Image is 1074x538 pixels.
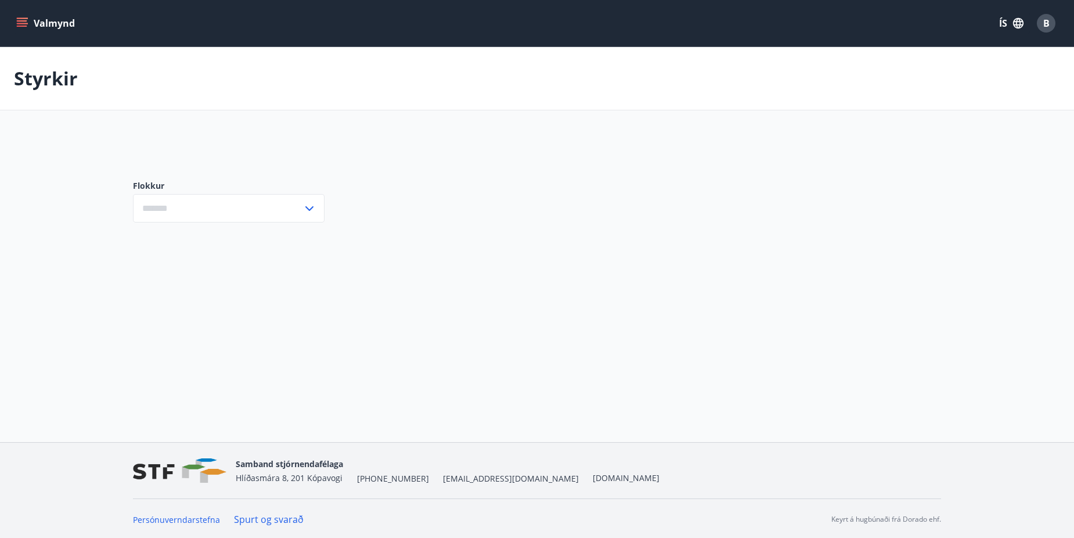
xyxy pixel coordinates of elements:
span: Hlíðasmára 8, 201 Kópavogi [236,472,343,483]
button: menu [14,13,80,34]
a: Persónuverndarstefna [133,514,220,525]
label: Flokkur [133,180,325,192]
a: [DOMAIN_NAME] [593,472,659,483]
a: Spurt og svarað [234,513,304,526]
p: Keyrt á hugbúnaði frá Dorado ehf. [831,514,941,525]
p: Styrkir [14,66,78,91]
span: [EMAIL_ADDRESS][DOMAIN_NAME] [443,473,579,485]
span: Samband stjórnendafélaga [236,458,343,469]
span: [PHONE_NUMBER] [357,473,429,485]
button: B [1032,9,1060,37]
button: ÍS [993,13,1030,34]
span: B [1043,17,1050,30]
img: vjCaq2fThgY3EUYqSgpjEiBg6WP39ov69hlhuPVN.png [133,458,226,483]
